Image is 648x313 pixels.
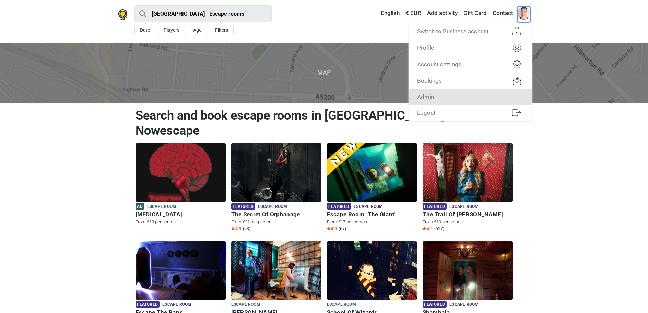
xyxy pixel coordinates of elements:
[404,7,423,20] a: € EUR
[449,301,479,309] span: Escape room
[231,143,321,233] a: The Secret Of Orphanage Featured Escape room The Secret Of Orphanage From €22 per person Star4.9 ...
[409,105,532,121] a: Logout
[491,7,515,20] a: Contact
[327,143,417,202] img: Escape Room "The Giant"
[409,72,532,89] a: Bookings
[136,219,226,225] p: From €13 per person
[327,143,417,233] a: Escape Room "The Giant" Featured Escape room Escape Room "The Giant" From €17 per person Star4.9 ...
[136,143,226,202] img: Paranoia
[258,203,287,211] span: Escape room
[374,7,401,20] a: English
[423,219,513,225] p: From €19 per person
[118,9,128,20] img: Nowescape logo
[434,226,444,232] span: (517)
[327,226,337,232] span: 4.9
[162,301,191,309] span: Escape room
[423,226,433,232] span: 4.9
[462,7,488,20] a: Gift Card
[231,301,260,309] span: Escape room
[409,40,532,56] a: Profile
[158,25,185,35] button: Players
[423,143,513,233] a: The Trail Of Alice Featured Escape room The Trail Of [PERSON_NAME] From €19 per person Star4.9 (517)
[327,219,417,225] p: From €17 per person
[409,89,532,105] a: Admin
[134,5,272,22] input: try “London”
[513,60,521,68] img: Account settings
[210,25,234,35] button: Filters
[136,203,144,210] span: Ad
[327,241,417,300] img: School Of Wizards
[231,211,321,218] h6: The Secret Of Orphanage
[409,56,532,72] a: Account settings
[136,241,226,300] img: Escape The Bank
[136,211,226,218] h6: [MEDICAL_DATA]
[327,227,330,230] img: Star
[449,203,479,211] span: Escape room
[423,143,513,202] img: The Trail Of Alice
[327,203,351,210] span: Featured
[425,7,459,20] a: Add activity
[136,108,513,138] h1: Search and book escape rooms in [GEOGRAPHIC_DATA] on Nowescape
[134,25,155,35] button: Date
[423,301,447,308] span: Featured
[339,226,346,232] span: (67)
[136,301,160,308] span: Featured
[231,227,235,230] img: Star
[136,143,226,226] a: Paranoia Ad Escape room [MEDICAL_DATA] From €13 per person
[327,211,417,218] h6: Escape Room "The Giant"
[231,241,321,300] img: Sherlock Holmes
[147,203,176,211] span: Escape room
[354,203,383,211] span: Escape room
[409,23,532,40] a: Switch to Business account
[231,226,241,232] span: 4.9
[423,227,426,230] img: Star
[376,11,381,16] img: English
[188,25,207,35] button: Age
[231,143,321,202] img: The Secret Of Orphanage
[231,203,255,210] span: Featured
[327,301,356,309] span: Escape room
[231,219,321,225] p: From €22 per person
[423,241,513,300] img: Shambala
[243,226,250,232] span: (28)
[423,203,447,210] span: Featured
[423,211,513,218] h6: The Trail Of [PERSON_NAME]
